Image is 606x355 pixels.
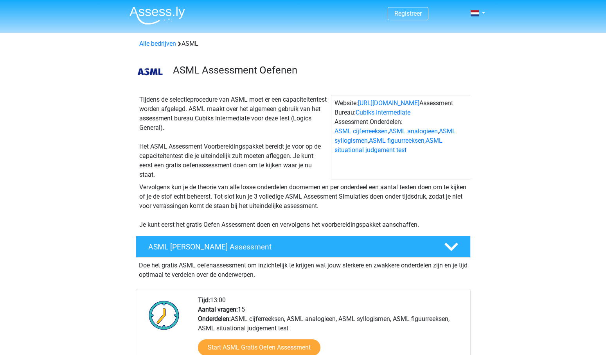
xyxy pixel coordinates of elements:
[136,258,471,280] div: Doe het gratis ASML oefenassessment om inzichtelijk te krijgen wat jouw sterkere en zwakkere onde...
[394,10,422,17] a: Registreer
[144,296,184,335] img: Klok
[389,127,438,135] a: ASML analogieen
[198,315,231,323] b: Onderdelen:
[369,137,424,144] a: ASML figuurreeksen
[334,127,388,135] a: ASML cijferreeksen
[129,6,185,25] img: Assessly
[198,296,210,304] b: Tijd:
[136,39,470,48] div: ASML
[136,183,470,229] div: Vervolgens kun je de theorie van alle losse onderdelen doornemen en per onderdeel een aantal test...
[173,64,464,76] h3: ASML Assessment Oefenen
[198,306,238,313] b: Aantal vragen:
[331,95,470,179] div: Website: Assessment Bureau: Assessment Onderdelen: , , , ,
[148,242,432,251] h4: ASML [PERSON_NAME] Assessment
[136,95,331,179] div: Tijdens de selectieprocedure van ASML moet er een capaciteitentest worden afgelegd. ASML maakt ov...
[356,109,410,116] a: Cubiks Intermediate
[133,236,474,258] a: ASML [PERSON_NAME] Assessment
[139,40,176,47] a: Alle bedrijven
[358,99,419,107] a: [URL][DOMAIN_NAME]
